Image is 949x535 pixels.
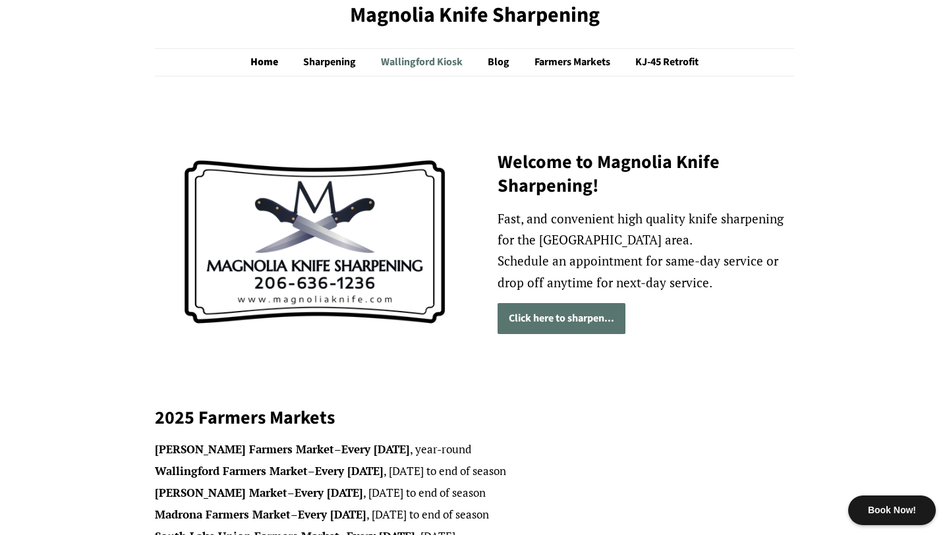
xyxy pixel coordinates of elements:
[155,485,287,500] strong: [PERSON_NAME] Market
[315,463,384,478] strong: Every [DATE]
[293,49,369,76] a: Sharpening
[848,495,936,525] div: Book Now!
[155,440,794,459] li: – , year-round
[525,49,623,76] a: Farmers Markets
[498,303,625,334] a: Click here to sharpen...
[341,441,410,457] strong: Every [DATE]
[155,505,794,524] li: – , [DATE] to end of season
[498,150,794,198] h2: Welcome to Magnolia Knife Sharpening!
[155,484,794,503] li: – , [DATE] to end of season
[250,49,291,76] a: Home
[498,208,794,293] p: Fast, and convenient high quality knife sharpening for the [GEOGRAPHIC_DATA] area. Schedule an ap...
[371,49,476,76] a: Wallingford Kiosk
[478,49,523,76] a: Blog
[155,3,794,28] a: Magnolia Knife Sharpening
[298,507,366,522] strong: Every [DATE]
[155,406,794,430] h2: 2025 Farmers Markets
[155,463,308,478] strong: Wallingford Farmers Market
[155,441,334,457] strong: [PERSON_NAME] Farmers Market
[295,485,363,500] strong: Every [DATE]
[625,49,699,76] a: KJ-45 Retrofit
[155,462,794,481] li: – , [DATE] to end of season
[155,507,291,522] strong: Madrona Farmers Market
